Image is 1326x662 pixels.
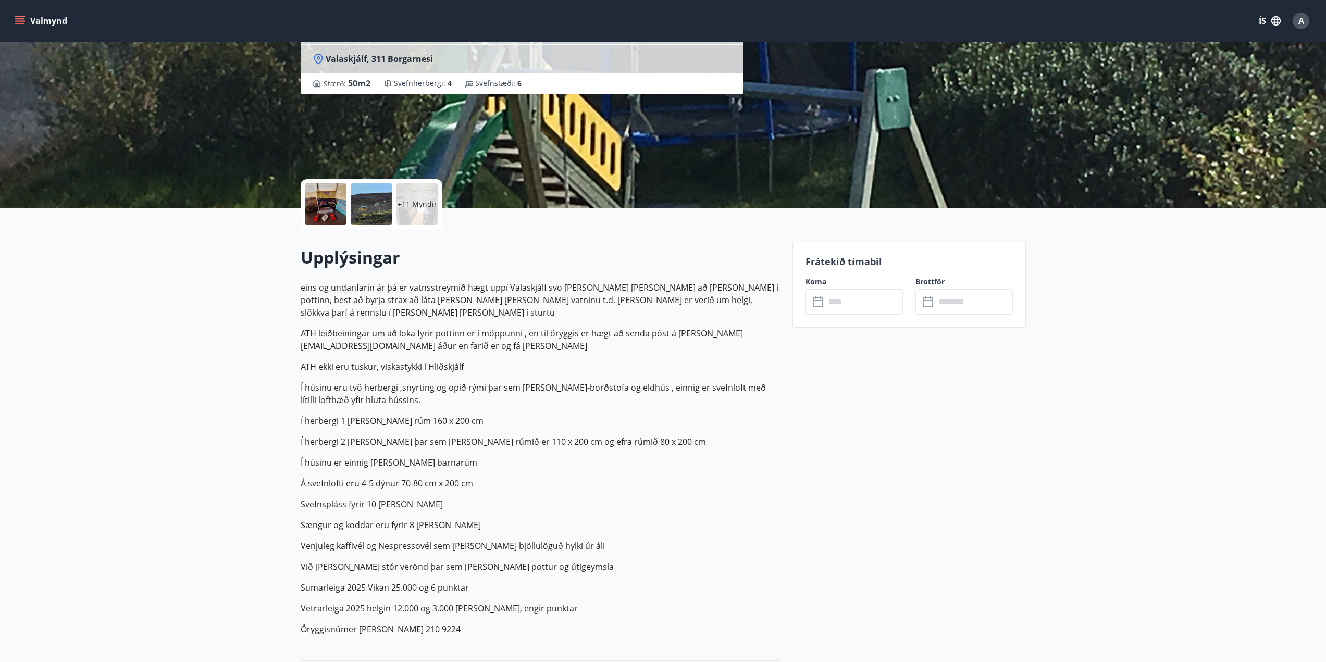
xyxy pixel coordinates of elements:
p: Í húsinu eru tvö herbergi ,snyrting og opið rými þar sem [PERSON_NAME]-borðstofa og eldhús , einn... [301,381,780,406]
p: Svefnspláss fyrir 10 [PERSON_NAME] [301,498,780,510]
p: Vetrarleiga 2025 helgin 12.000 og 3.000 [PERSON_NAME], engir punktar [301,602,780,615]
p: Öryggisnúmer [PERSON_NAME] 210 9224 [301,623,780,635]
label: Brottför [915,277,1013,287]
p: Í húsinu er einnig [PERSON_NAME] barnarúm [301,456,780,469]
span: A [1298,15,1304,27]
p: eins og undanfarin ár þá er vatnsstreymið hægt uppí Valaskjálf svo [PERSON_NAME] [PERSON_NAME] að... [301,281,780,319]
p: ATH leiðbeiningar um að loka fyrir pottinn er í möppunni , en til öryggis er hægt að senda póst á... [301,327,780,352]
span: 6 [517,78,522,88]
label: Koma [805,277,903,287]
span: 4 [448,78,452,88]
span: Stærð : [324,77,370,90]
button: ÍS [1253,11,1286,30]
span: Svefnherbergi : [394,78,452,89]
p: ATH ekki eru tuskur, viskastykki í Hliðskjálf [301,360,780,373]
span: Valaskjálf, 311 Borgarnesi [326,53,433,65]
p: Á svefnlofti eru 4-5 dýnur 70-80 cm x 200 cm [301,477,780,490]
p: Við [PERSON_NAME] stór verönd þar sem [PERSON_NAME] pottur og útigeymsla [301,560,780,573]
p: Frátekið tímabil [805,255,1013,268]
p: Sumarleiga 2025 Vikan 25.000 og 6 punktar [301,581,780,594]
p: Í herbergi 2 [PERSON_NAME] þar sem [PERSON_NAME] rúmið er 110 x 200 cm og efra rúmið 80 x 200 cm [301,435,780,448]
p: Venjuleg kaffivél og Nespressovél sem [PERSON_NAME] bjöllulöguð hylki úr áli [301,540,780,552]
h2: Upplýsingar [301,246,780,269]
p: Í herbergi 1 [PERSON_NAME] rúm 160 x 200 cm [301,415,780,427]
button: A [1288,8,1313,33]
p: Sængur og koddar eru fyrir 8 [PERSON_NAME] [301,519,780,531]
span: 50 m2 [348,78,370,89]
span: Svefnstæði : [475,78,522,89]
p: +11 Myndir [398,199,437,209]
button: menu [13,11,71,30]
